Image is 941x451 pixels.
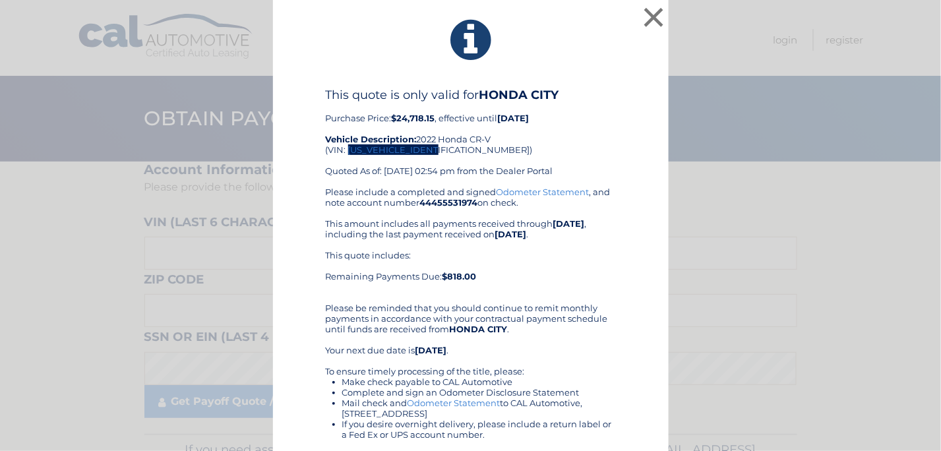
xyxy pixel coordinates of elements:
b: 44455531974 [420,197,478,208]
strong: Vehicle Description: [326,134,417,144]
div: Purchase Price: , effective until 2022 Honda CR-V (VIN: [US_VEHICLE_IDENTIFICATION_NUMBER]) Quote... [326,88,616,187]
button: × [641,4,667,30]
b: [DATE] [553,218,585,229]
h4: This quote is only valid for [326,88,616,102]
b: HONDA CITY [450,324,508,334]
li: Make check payable to CAL Automotive [342,376,616,387]
a: Odometer Statement [408,398,501,408]
li: Complete and sign an Odometer Disclosure Statement [342,387,616,398]
b: [DATE] [498,113,530,123]
li: If you desire overnight delivery, please include a return label or a Fed Ex or UPS account number. [342,419,616,440]
div: This quote includes: Remaining Payments Due: [326,250,616,292]
b: $24,718.15 [392,113,435,123]
b: HONDA CITY [479,88,559,102]
b: [DATE] [495,229,527,239]
li: Mail check and to CAL Automotive, [STREET_ADDRESS] [342,398,616,419]
a: Odometer Statement [497,187,590,197]
b: [DATE] [415,345,447,355]
b: $818.00 [442,271,477,282]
